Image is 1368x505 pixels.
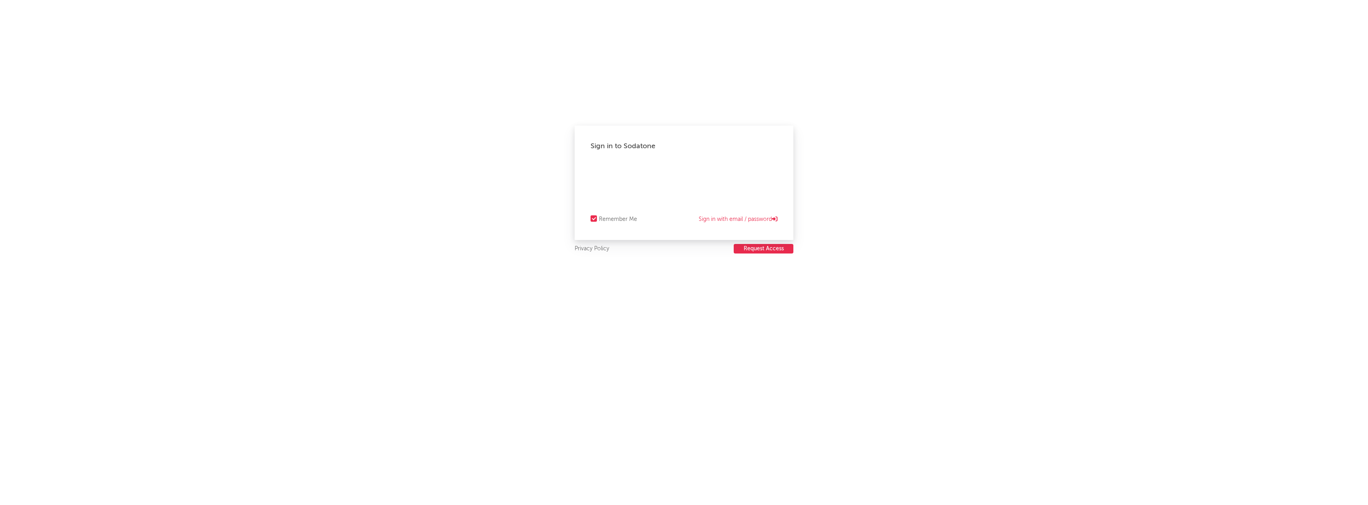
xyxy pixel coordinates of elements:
[599,215,637,224] div: Remember Me
[734,244,793,253] button: Request Access
[575,244,609,254] a: Privacy Policy
[699,215,777,224] a: Sign in with email / password
[591,141,777,151] div: Sign in to Sodatone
